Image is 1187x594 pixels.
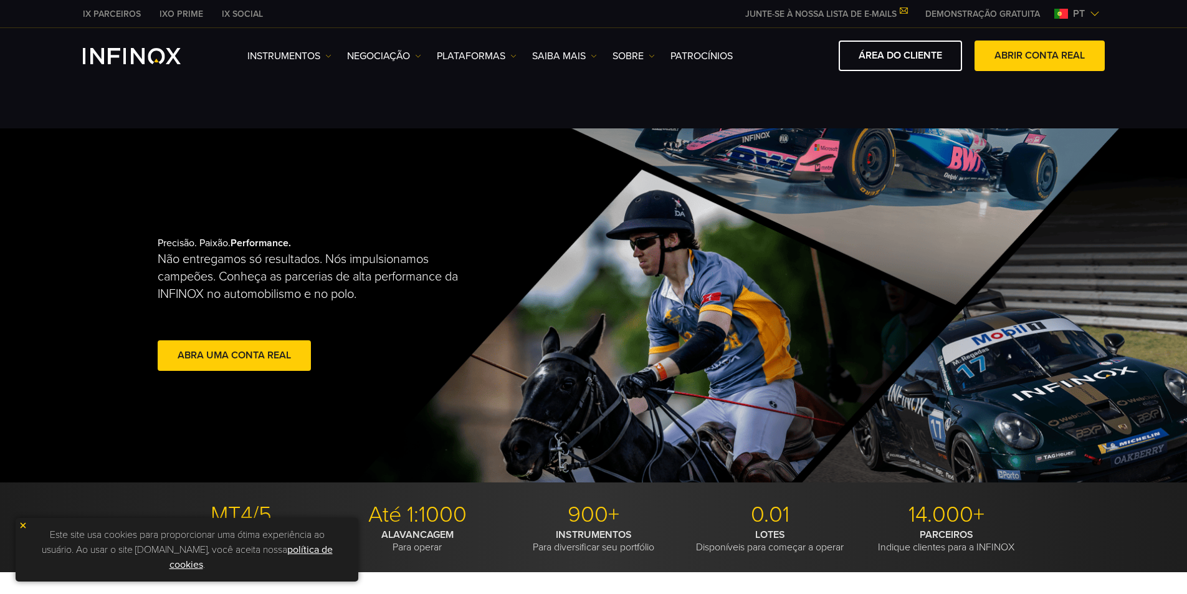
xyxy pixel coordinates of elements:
[158,501,325,529] p: MT4/5
[863,501,1030,529] p: 14.000+
[437,49,517,64] a: PLATAFORMAS
[920,529,973,541] strong: PARCEIROS
[247,49,331,64] a: Instrumentos
[755,529,785,541] strong: LOTES
[736,9,916,19] a: JUNTE-SE À NOSSA LISTA DE E-MAILS
[863,529,1030,553] p: Indique clientes para a INFINOX
[916,7,1049,21] a: INFINOX MENU
[613,49,655,64] a: SOBRE
[158,251,472,303] p: Não entregamos só resultados. Nós impulsionamos campeões. Conheça as parcerias de alta performanc...
[212,7,272,21] a: INFINOX
[22,524,352,575] p: Este site usa cookies para proporcionar uma ótima experiência ao usuário. Ao usar o site [DOMAIN_...
[381,529,454,541] strong: ALAVANCAGEM
[83,48,210,64] a: INFINOX Logo
[839,41,962,71] a: ÁREA DO CLIENTE
[231,237,291,249] strong: Performance.
[687,501,854,529] p: 0.01
[687,529,854,553] p: Disponíveis para começar a operar
[74,7,150,21] a: INFINOX
[975,41,1105,71] a: ABRIR CONTA REAL
[158,217,550,394] div: Precisão. Paixão.
[150,7,212,21] a: INFINOX
[510,529,677,553] p: Para diversificar seu portfólio
[556,529,632,541] strong: INSTRUMENTOS
[532,49,597,64] a: Saiba mais
[19,521,27,530] img: yellow close icon
[334,529,501,553] p: Para operar
[670,49,733,64] a: Patrocínios
[158,340,311,371] a: abra uma conta real
[1068,6,1090,21] span: pt
[334,501,501,529] p: Até 1:1000
[347,49,421,64] a: NEGOCIAÇÃO
[510,501,677,529] p: 900+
